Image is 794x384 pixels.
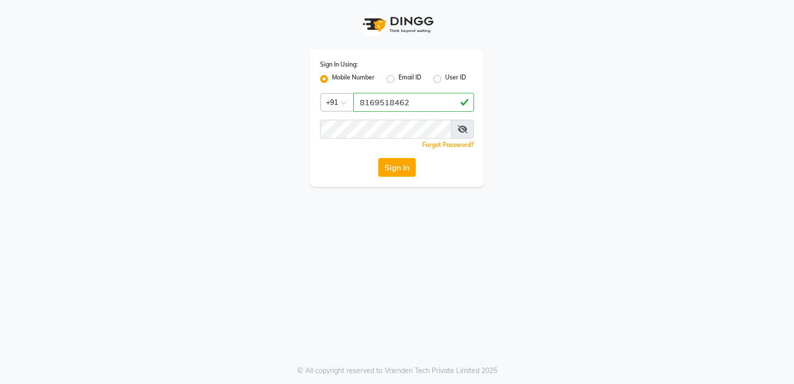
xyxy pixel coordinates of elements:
[320,60,358,69] label: Sign In Using:
[422,141,474,149] a: Forgot Password?
[320,120,452,139] input: Username
[445,73,466,85] label: User ID
[353,93,474,112] input: Username
[378,158,416,177] button: Sign In
[398,73,421,85] label: Email ID
[332,73,375,85] label: Mobile Number
[357,10,437,39] img: logo1.svg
